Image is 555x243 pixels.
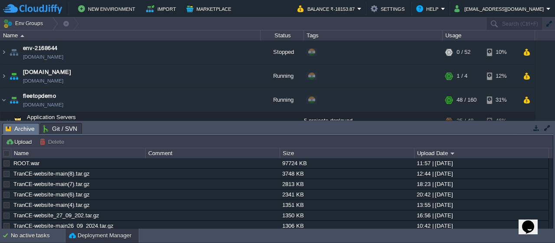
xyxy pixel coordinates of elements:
[6,123,35,134] span: Archive
[280,190,414,200] div: 2341 KB
[23,53,63,61] a: [DOMAIN_NAME]
[487,88,515,112] div: 31%
[416,3,441,14] button: Help
[26,113,77,121] span: Application Servers
[20,35,24,37] img: AMDAwAAAACH5BAEAAAAALAAAAAABAAEAAAICRAEAOw==
[3,17,46,30] button: Env Groups
[146,3,179,14] button: Import
[415,200,548,210] div: 13:55 | [DATE]
[280,221,414,231] div: 1306 KB
[12,112,24,130] img: AMDAwAAAACH5BAEAAAAALAAAAAABAAEAAAICRAEAOw==
[261,88,304,112] div: Running
[186,3,234,14] button: Marketplace
[3,3,62,14] img: CloudJiffy
[280,210,414,220] div: 1350 KB
[43,123,77,134] span: Git / SVN
[415,158,548,168] div: 11:57 | [DATE]
[8,88,20,112] img: AMDAwAAAACH5BAEAAAAALAAAAAABAAEAAAICRAEAOw==
[297,3,357,14] button: Balance ₹-18153.87
[146,148,280,158] div: Comment
[11,229,65,243] div: No active tasks
[1,30,260,40] div: Name
[304,112,443,130] div: 5 projects deployed
[281,148,414,158] div: Size
[280,158,414,168] div: 97724 KB
[280,169,414,179] div: 3748 KB
[443,30,535,40] div: Usage
[261,40,304,64] div: Stopped
[304,30,442,40] div: Tags
[457,112,473,130] div: 25 / 48
[23,77,63,85] a: [DOMAIN_NAME]
[23,92,56,100] a: fleetopdemo
[415,190,548,200] div: 20:42 | [DATE]
[457,64,467,88] div: 1 / 4
[13,181,90,187] a: TranCE-website-main(7).tar.gz
[39,138,67,146] button: Delete
[457,40,470,64] div: 0 / 52
[457,88,477,112] div: 48 / 160
[23,68,71,77] a: [DOMAIN_NAME]
[261,64,304,88] div: Running
[69,231,131,240] button: Deployment Manager
[280,179,414,189] div: 2813 KB
[261,30,304,40] div: Status
[415,148,548,158] div: Upload Date
[13,191,90,198] a: TranCE-website-main(6).tar.gz
[415,221,548,231] div: 10:42 | [DATE]
[6,112,11,130] img: AMDAwAAAACH5BAEAAAAALAAAAAABAAEAAAICRAEAOw==
[371,3,407,14] button: Settings
[0,40,7,64] img: AMDAwAAAACH5BAEAAAAALAAAAAABAAEAAAICRAEAOw==
[13,223,114,229] a: TranCE-website-main26_09_2024.tar.gz
[78,3,138,14] button: New Environment
[6,138,34,146] button: Upload
[487,64,515,88] div: 12%
[0,88,7,112] img: AMDAwAAAACH5BAEAAAAALAAAAAABAAEAAAICRAEAOw==
[415,179,548,189] div: 18:23 | [DATE]
[415,210,548,220] div: 16:56 | [DATE]
[23,44,58,53] a: env-2168644
[23,100,63,109] a: [DOMAIN_NAME]
[8,40,20,64] img: AMDAwAAAACH5BAEAAAAALAAAAAABAAEAAAICRAEAOw==
[0,64,7,88] img: AMDAwAAAACH5BAEAAAAALAAAAAABAAEAAAICRAEAOw==
[519,208,546,234] iframe: chat widget
[13,212,99,219] a: TranCE-website_27_09_202.tar.gz
[26,114,77,120] a: Application Servers
[13,202,90,208] a: TranCE-website-main(4).tar.gz
[487,112,515,130] div: 46%
[415,169,548,179] div: 12:44 | [DATE]
[280,200,414,210] div: 1351 KB
[8,64,20,88] img: AMDAwAAAACH5BAEAAAAALAAAAAABAAEAAAICRAEAOw==
[12,148,145,158] div: Name
[454,3,546,14] button: [EMAIL_ADDRESS][DOMAIN_NAME]
[13,160,39,166] a: ROOT.war
[13,170,90,177] a: TranCE-website-main(8).tar.gz
[487,40,515,64] div: 10%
